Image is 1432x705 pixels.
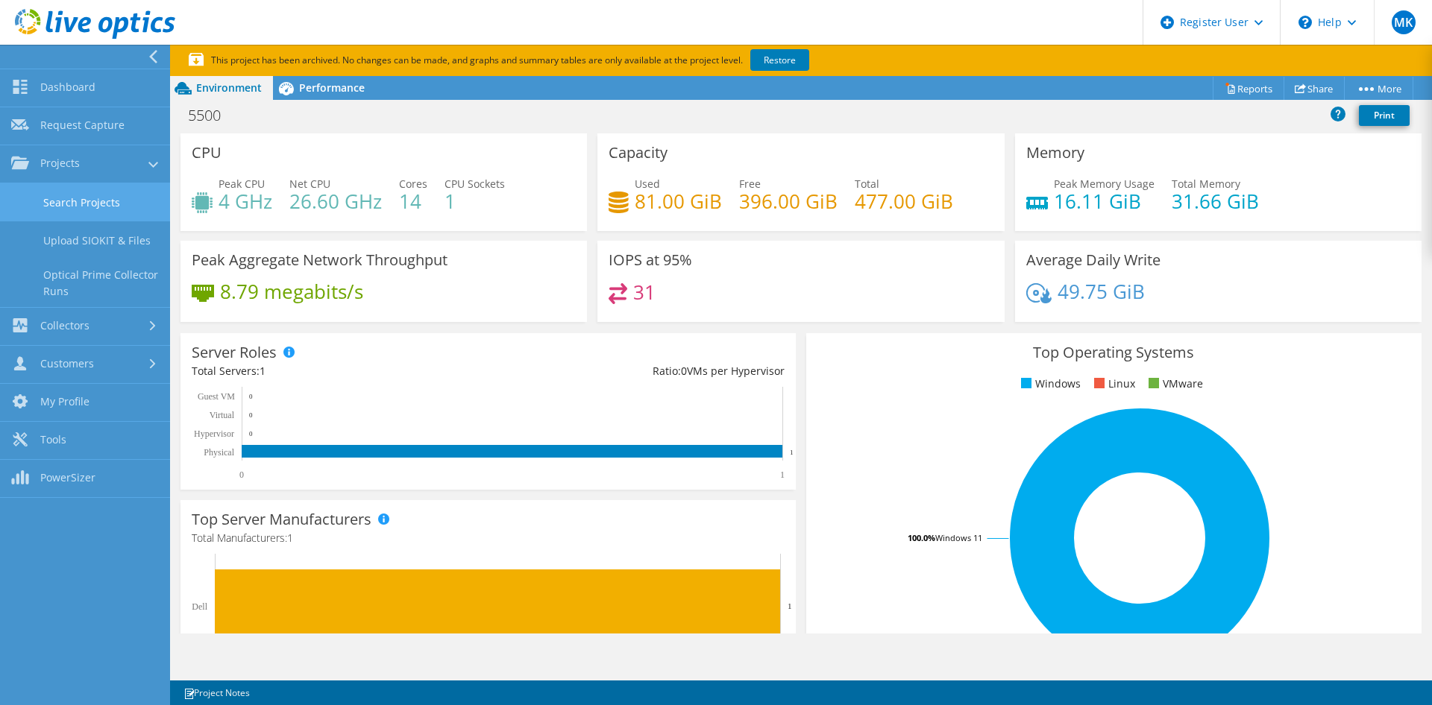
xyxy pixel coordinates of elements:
[750,49,809,71] a: Restore
[198,391,235,402] text: Guest VM
[210,410,235,420] text: Virtual
[1298,16,1312,29] svg: \n
[1090,376,1135,392] li: Linux
[633,284,656,300] h4: 31
[935,532,982,543] tspan: Windows 11
[908,532,935,543] tspan: 100.0%
[1026,145,1084,161] h3: Memory
[1344,77,1413,100] a: More
[855,193,953,209] h4: 477.00 GiB
[788,601,792,610] text: 1
[1213,77,1284,100] a: Reports
[192,145,222,161] h3: CPU
[194,429,234,439] text: Hypervisor
[239,470,244,480] text: 0
[1359,105,1410,126] a: Print
[1058,283,1145,300] h4: 49.75 GiB
[488,363,784,379] div: Ratio: VMs per Hypervisor
[219,177,265,191] span: Peak CPU
[609,145,668,161] h3: Capacity
[299,80,365,95] span: Performance
[399,193,427,209] h4: 14
[1284,77,1345,100] a: Share
[790,449,794,456] text: 1
[445,177,505,191] span: CPU Sockets
[181,107,244,124] h1: 5500
[287,531,293,545] span: 1
[192,344,277,361] h3: Server Roles
[780,470,785,480] text: 1
[204,447,234,458] text: Physical
[1392,10,1416,34] span: MK
[260,364,266,378] span: 1
[249,430,253,437] text: 0
[1026,252,1161,268] h3: Average Daily Write
[192,363,488,379] div: Total Servers:
[189,52,920,69] p: This project has been archived. No changes can be made, and graphs and summary tables are only av...
[445,193,505,209] h4: 1
[192,530,785,546] h4: Total Manufacturers:
[192,601,207,612] text: Dell
[635,177,660,191] span: Used
[635,193,722,209] h4: 81.00 GiB
[219,193,272,209] h4: 4 GHz
[1017,376,1081,392] li: Windows
[249,393,253,400] text: 0
[1054,193,1155,209] h4: 16.11 GiB
[681,364,687,378] span: 0
[855,177,879,191] span: Total
[817,344,1410,361] h3: Top Operating Systems
[289,177,330,191] span: Net CPU
[1172,193,1259,209] h4: 31.66 GiB
[1172,177,1240,191] span: Total Memory
[192,252,447,268] h3: Peak Aggregate Network Throughput
[739,177,761,191] span: Free
[249,411,253,419] text: 0
[220,283,363,300] h4: 8.79 megabits/s
[173,683,260,702] a: Project Notes
[289,193,382,209] h4: 26.60 GHz
[196,80,262,95] span: Environment
[609,252,692,268] h3: IOPS at 95%
[1145,376,1203,392] li: VMware
[399,177,427,191] span: Cores
[192,511,371,528] h3: Top Server Manufacturers
[739,193,838,209] h4: 396.00 GiB
[1054,177,1155,191] span: Peak Memory Usage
